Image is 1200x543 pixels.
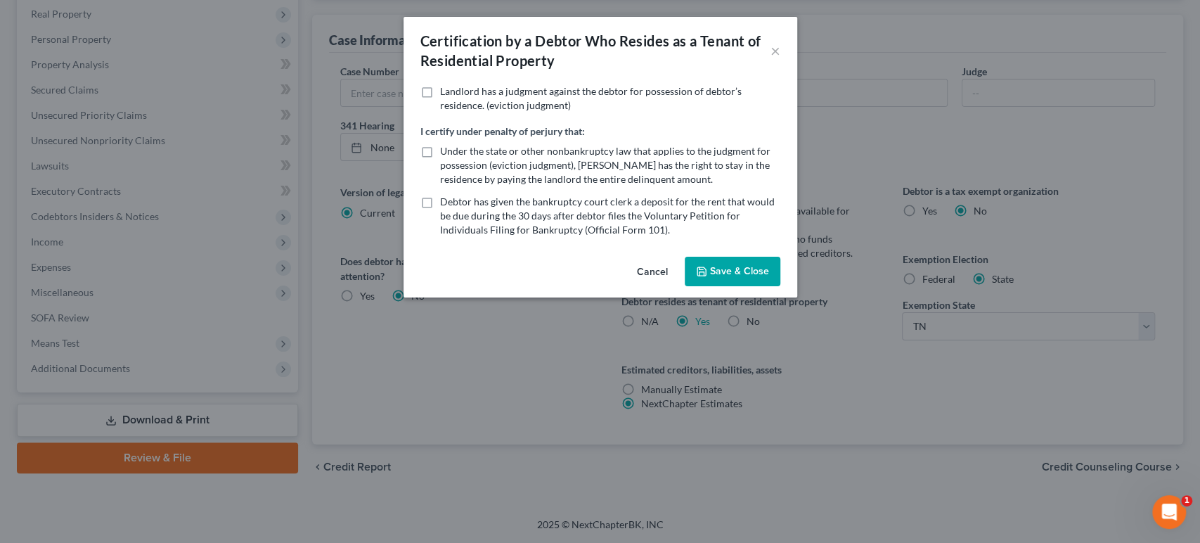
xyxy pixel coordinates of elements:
[440,145,770,185] span: Under the state or other nonbankruptcy law that applies to the judgment for possession (eviction ...
[440,196,775,236] span: Debtor has given the bankruptcy court clerk a deposit for the rent that would be due during the 3...
[770,42,780,59] button: ×
[440,85,742,111] span: Landlord has a judgment against the debtor for possession of debtor’s residence. (eviction judgment)
[626,258,679,286] button: Cancel
[685,257,780,286] button: Save & Close
[420,31,770,70] div: Certification by a Debtor Who Resides as a Tenant of Residential Property
[1181,495,1192,506] span: 1
[1152,495,1186,529] iframe: Intercom live chat
[420,124,585,139] label: I certify under penalty of perjury that:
